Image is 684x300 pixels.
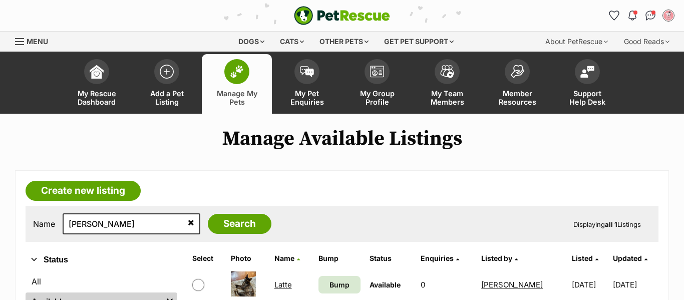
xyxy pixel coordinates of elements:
span: Manage My Pets [214,89,259,106]
div: Other pets [312,32,376,52]
a: Latte [274,280,292,289]
a: My Pet Enquiries [272,54,342,114]
input: Search [208,214,271,234]
a: Listed by [481,254,518,262]
a: Support Help Desk [552,54,622,114]
span: Listed by [481,254,512,262]
a: Name [274,254,300,262]
strong: all 1 [605,220,617,228]
th: Bump [314,250,365,266]
span: My Rescue Dashboard [74,89,119,106]
a: [PERSON_NAME] [481,280,543,289]
div: Get pet support [377,32,461,52]
img: group-profile-icon-3fa3cf56718a62981997c0bc7e787c4b2cf8bcc04b72c1350f741eb67cf2f40e.svg [370,66,384,78]
label: Name [33,219,55,228]
div: Cats [273,32,311,52]
th: Select [188,250,225,266]
button: Notifications [624,8,640,24]
div: About PetRescue [538,32,615,52]
a: Favourites [606,8,622,24]
img: chat-41dd97257d64d25036548639549fe6c8038ab92f7586957e7f3b1b290dea8141.svg [645,11,656,21]
a: Conversations [642,8,658,24]
span: Bump [329,279,350,290]
div: Dogs [231,32,271,52]
img: team-members-icon-5396bd8760b3fe7c0b43da4ab00e1e3bb1a5d9ba89233759b79545d2d3fc5d0d.svg [440,65,454,78]
a: My Team Members [412,54,482,114]
a: Enquiries [421,254,459,262]
span: Listed [572,254,593,262]
a: My Rescue Dashboard [62,54,132,114]
a: Listed [572,254,598,262]
th: Status [366,250,416,266]
span: translation missing: en.admin.listings.index.attributes.enquiries [421,254,454,262]
span: Support Help Desk [565,89,610,106]
a: My Group Profile [342,54,412,114]
a: Manage My Pets [202,54,272,114]
ul: Account quick links [606,8,676,24]
span: Add a Pet Listing [144,89,189,106]
a: Member Resources [482,54,552,114]
button: My account [660,8,676,24]
span: My Group Profile [355,89,400,106]
img: pet-enquiries-icon-7e3ad2cf08bfb03b45e93fb7055b45f3efa6380592205ae92323e6603595dc1f.svg [300,66,314,77]
a: Bump [318,276,361,293]
span: Updated [613,254,642,262]
a: PetRescue [294,6,390,25]
span: Available [370,280,401,289]
img: notifications-46538b983faf8c2785f20acdc204bb7945ddae34d4c08c2a6579f10ce5e182be.svg [628,11,636,21]
span: Displaying Listings [573,220,641,228]
img: dashboard-icon-eb2f2d2d3e046f16d808141f083e7271f6b2e854fb5c12c21221c1fb7104beca.svg [90,65,104,79]
span: Menu [27,37,48,46]
a: Updated [613,254,647,262]
img: manage-my-pets-icon-02211641906a0b7f246fdf0571729dbe1e7629f14944591b6c1af311fb30b64b.svg [230,65,244,78]
img: Koyna Cortes profile pic [663,11,673,21]
a: Add a Pet Listing [132,54,202,114]
span: My Team Members [425,89,470,106]
span: Name [274,254,294,262]
a: Menu [15,32,55,50]
th: Photo [227,250,269,266]
div: Good Reads [617,32,676,52]
img: add-pet-listing-icon-0afa8454b4691262ce3f59096e99ab1cd57d4a30225e0717b998d2c9b9846f56.svg [160,65,174,79]
a: All [26,272,177,290]
span: My Pet Enquiries [284,89,329,106]
img: help-desk-icon-fdf02630f3aa405de69fd3d07c3f3aa587a6932b1a1747fa1d2bba05be0121f9.svg [580,66,594,78]
a: Create new listing [26,181,141,201]
img: member-resources-icon-8e73f808a243e03378d46382f2149f9095a855e16c252ad45f914b54edf8863c.svg [510,65,524,78]
img: logo-e224e6f780fb5917bec1dbf3a21bbac754714ae5b6737aabdf751b685950b380.svg [294,6,390,25]
span: Member Resources [495,89,540,106]
button: Status [26,253,177,266]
